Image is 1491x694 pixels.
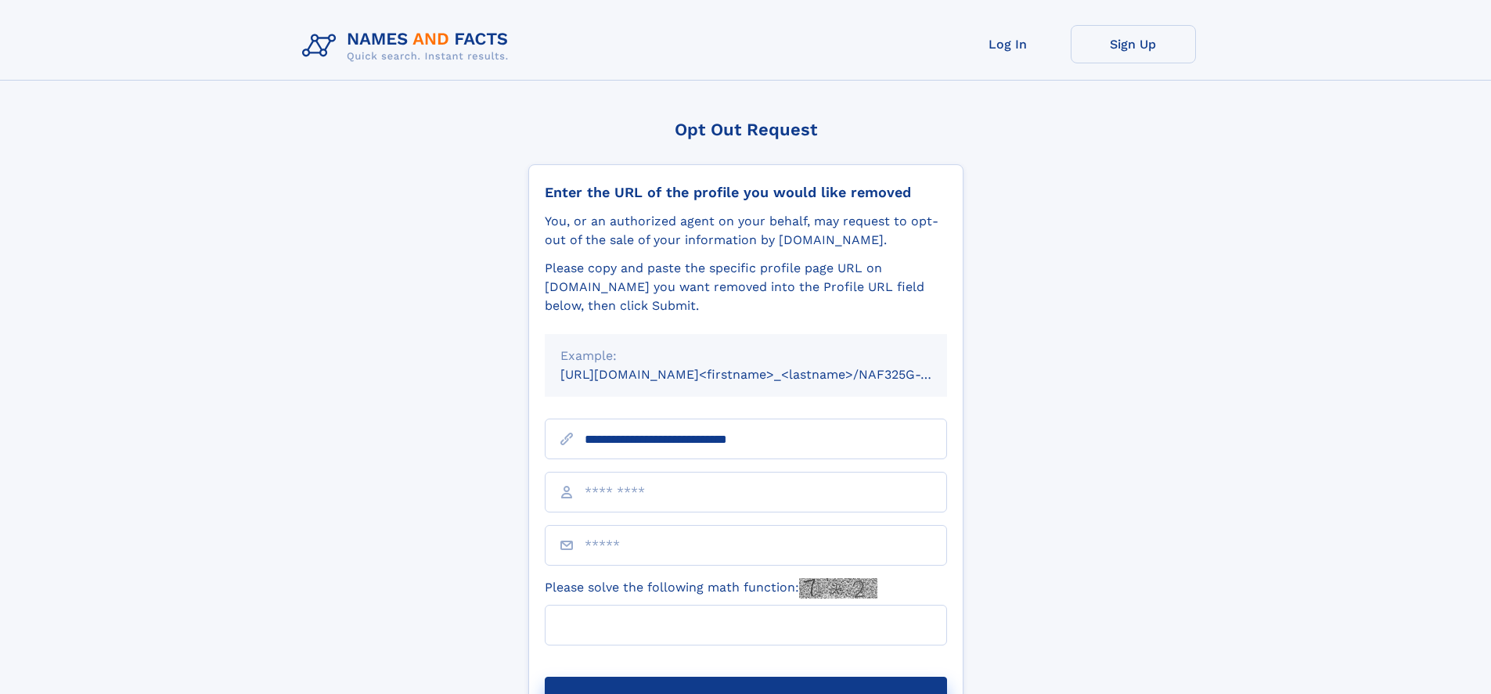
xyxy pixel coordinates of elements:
label: Please solve the following math function: [545,578,877,599]
a: Log In [945,25,1071,63]
a: Sign Up [1071,25,1196,63]
div: Please copy and paste the specific profile page URL on [DOMAIN_NAME] you want removed into the Pr... [545,259,947,315]
div: You, or an authorized agent on your behalf, may request to opt-out of the sale of your informatio... [545,212,947,250]
img: Logo Names and Facts [296,25,521,67]
div: Opt Out Request [528,120,963,139]
small: [URL][DOMAIN_NAME]<firstname>_<lastname>/NAF325G-xxxxxxxx [560,367,977,382]
div: Example: [560,347,931,365]
div: Enter the URL of the profile you would like removed [545,184,947,201]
